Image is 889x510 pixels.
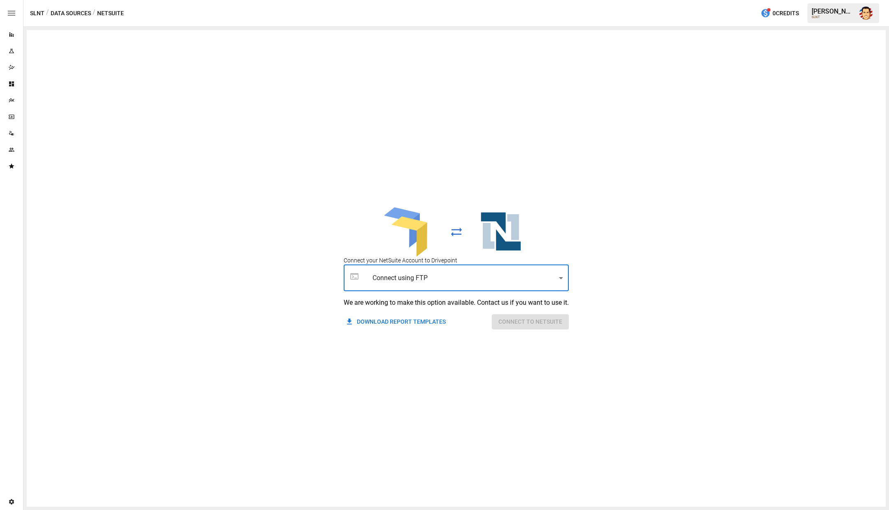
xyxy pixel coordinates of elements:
span: Connect using FTP [372,273,556,283]
img: Austin Gardner-Smith [859,7,873,20]
div: / [93,8,95,19]
button: Austin Gardner-Smith [854,2,877,25]
button: DOWNLOAD REPORT TEMPLATES [344,314,449,329]
button: 0Credits [757,6,802,21]
span: 0 Credits [773,8,799,19]
p: We are working to make this option available. Contact us if you want to use it. [344,298,569,308]
button: Data Sources [51,8,91,19]
div: [PERSON_NAME] [812,7,854,15]
div: SLNT [812,15,854,19]
button: SLNT [30,8,44,19]
h5: Connect your NetSuite Account to Drivepoint [344,257,569,264]
div: / [46,8,49,19]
